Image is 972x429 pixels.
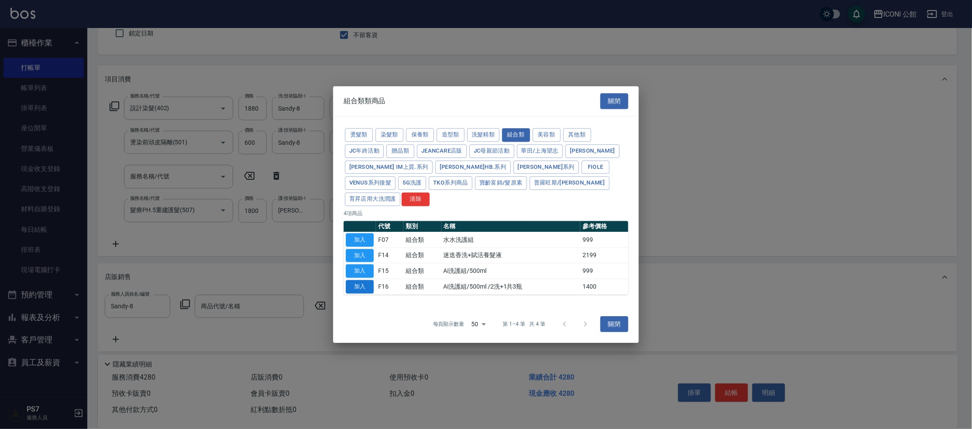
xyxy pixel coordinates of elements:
button: 美容類 [533,128,561,142]
span: 組合類類商品 [344,97,386,105]
button: 加入 [346,249,374,262]
p: 每頁顯示數量 [433,320,465,328]
button: 燙髮類 [345,128,373,142]
button: 寶齡富錦/髮原素 [475,177,527,190]
p: 第 1–4 筆 共 4 筆 [503,320,545,328]
button: 保養類 [406,128,434,142]
th: 代號 [376,221,403,232]
div: 50 [468,312,489,336]
td: 組合類 [403,248,441,263]
button: 組合類 [502,128,530,142]
button: 加入 [346,233,374,247]
td: F15 [376,263,403,279]
td: 999 [580,232,628,248]
button: 5G洗護 [398,177,426,190]
button: 華田/上海望志 [517,144,563,158]
button: [PERSON_NAME]HB.系列 [435,160,511,174]
th: 參考價格 [580,221,628,232]
button: 普羅旺斯/[PERSON_NAME] [530,177,610,190]
button: 育昇店用大洗潤護 [345,192,400,206]
td: 水水洗護組 [441,232,581,248]
td: F16 [376,279,403,295]
td: 999 [580,263,628,279]
button: [PERSON_NAME] iM上質.系列 [345,160,433,174]
th: 類別 [403,221,441,232]
button: TKO系列商品 [429,177,472,190]
td: 組合類 [403,263,441,279]
th: 名稱 [441,221,581,232]
td: 組合類 [403,279,441,295]
button: [PERSON_NAME]系列 [514,160,579,174]
td: F07 [376,232,403,248]
p: 4 項商品 [344,209,628,217]
td: Ai洗護組/500ml [441,263,581,279]
button: 加入 [346,265,374,278]
button: 加入 [346,280,374,293]
button: 關閉 [600,316,628,332]
button: 贈品類 [386,144,414,158]
button: Fiole [582,160,610,174]
button: JeanCare店販 [417,144,467,158]
td: 組合類 [403,232,441,248]
button: 其他類 [563,128,591,142]
button: JC母親節活動 [469,144,514,158]
button: 洗髮精類 [467,128,500,142]
td: 1400 [580,279,628,295]
button: 染髮類 [376,128,403,142]
td: Ai洗護組/500ml /2洗+1共3瓶 [441,279,581,295]
button: 關閉 [600,93,628,109]
button: 清除 [402,192,430,206]
td: 迷迭香洗+賦活養髮液 [441,248,581,263]
td: F14 [376,248,403,263]
button: JC年終活動 [345,144,384,158]
button: [PERSON_NAME] [565,144,620,158]
button: Venus系列接髮 [345,177,396,190]
button: 造型類 [437,128,465,142]
td: 2199 [580,248,628,263]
